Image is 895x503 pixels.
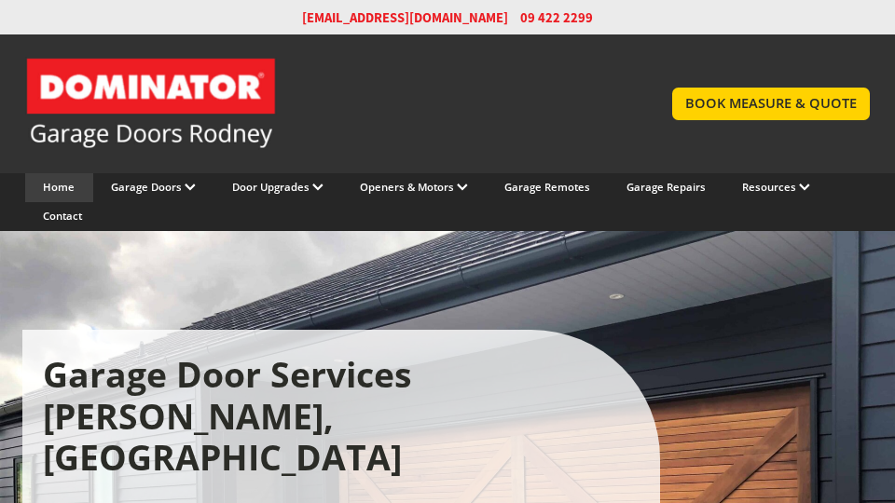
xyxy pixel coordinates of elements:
h1: Garage Door Services [PERSON_NAME], [GEOGRAPHIC_DATA] [43,354,640,480]
a: BOOK MEASURE & QUOTE [672,88,870,120]
a: Garage Remotes [504,180,590,194]
a: [EMAIL_ADDRESS][DOMAIN_NAME] [302,8,508,27]
a: Garage Repairs [626,180,706,194]
a: Garage Door and Secure Access Solutions homepage [25,57,635,150]
a: Home [43,180,75,194]
a: Resources [742,180,810,194]
a: Contact [43,209,82,223]
a: Door Upgrades [232,180,324,194]
a: Garage Doors [111,180,196,194]
span: 09 422 2299 [520,8,593,27]
a: Openers & Motors [360,180,468,194]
